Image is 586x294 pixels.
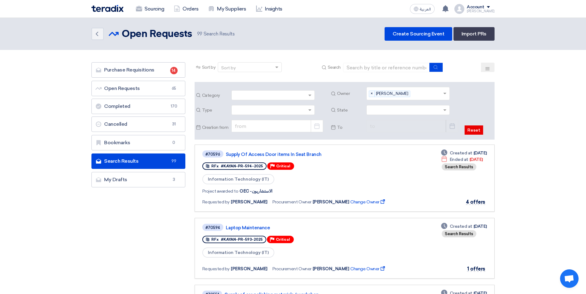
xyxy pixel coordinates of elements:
[313,266,349,272] span: [PERSON_NAME]
[369,91,375,97] span: ×
[202,174,274,184] span: Information Technology (IT)
[350,266,386,272] span: Change Owner
[221,237,263,242] span: #KAYAN-PR-593-2025
[226,225,380,231] a: Laptop Maintenance
[202,247,274,258] span: Information Technology (IT)
[221,65,236,71] div: Sort by
[376,91,410,97] span: [PERSON_NAME]
[466,199,485,205] span: 4 offers
[350,199,386,205] span: Change Owner
[441,150,487,156] div: [DATE]
[442,163,476,170] div: Search Results
[454,4,464,14] img: profile_test.png
[170,121,178,127] span: 31
[202,199,230,205] span: Requested by
[202,188,238,194] span: Project awarded to
[441,156,483,163] div: [DATE]
[221,164,263,168] span: #KAYAN-PR-594-2025
[337,90,364,97] span: Owner
[441,223,487,230] div: [DATE]
[91,81,185,96] a: Open Requests65
[170,85,178,92] span: 65
[231,266,268,272] span: [PERSON_NAME]
[202,124,229,131] span: Creation from
[91,172,185,187] a: My Drafts3
[251,2,287,16] a: Insights
[169,2,203,16] a: Orders
[337,107,364,113] span: State
[366,120,458,132] input: to
[385,27,452,41] a: Create Sourcing Event
[170,67,178,74] span: 14
[450,156,468,163] span: Ended at
[467,266,485,272] span: 1 offers
[450,223,472,230] span: Created at
[197,31,202,37] span: 99
[91,99,185,114] a: Completed170
[453,27,495,41] a: Import PRs
[91,135,185,150] a: Bookmarks0
[203,2,251,16] a: My Suppliers
[211,164,219,168] span: RFx
[170,140,178,146] span: 0
[202,266,230,272] span: Requested by
[276,164,290,168] span: Critical
[276,237,290,242] span: Critical
[328,64,341,71] span: Search
[239,189,272,194] a: OEC -الاستشاريون
[442,230,476,237] div: Search Results
[202,64,216,71] span: Sort by
[450,150,472,156] span: Created at
[205,226,220,230] div: #70594
[410,4,435,14] button: العربية
[272,266,311,272] span: Procurement Owner
[91,5,124,12] img: Teradix logo
[202,107,229,113] span: Type
[226,152,380,157] a: Supply Of Access Door items In Seat Branch
[197,31,234,38] span: Search Results
[170,158,178,164] span: 99
[231,120,323,132] input: from
[170,103,178,109] span: 170
[91,116,185,132] a: Cancelled31
[131,2,169,16] a: Sourcing
[202,92,229,99] span: Category
[170,177,178,183] span: 3
[313,199,349,205] span: [PERSON_NAME]
[467,5,484,10] div: Account
[465,125,483,135] button: Reset
[467,10,495,13] div: [PERSON_NAME]
[122,28,192,40] h2: Open Requests
[337,124,364,131] span: To
[343,63,430,72] input: Search by title or reference number
[211,237,219,242] span: RFx
[91,153,185,169] a: Search Results99
[420,7,431,11] span: العربية
[91,62,185,78] a: Purchase Requisitions14
[560,269,579,288] div: Open chat
[272,199,311,205] span: Procurement Owner
[205,152,220,156] div: #70596
[231,199,268,205] span: [PERSON_NAME]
